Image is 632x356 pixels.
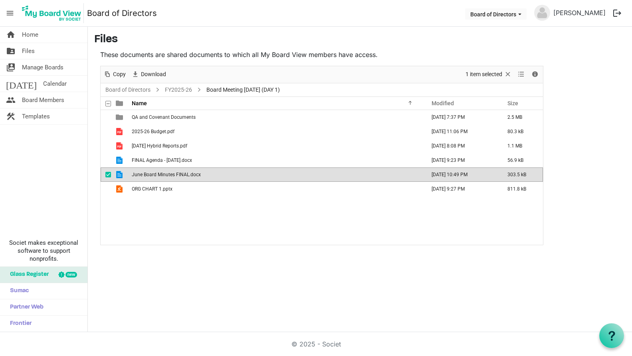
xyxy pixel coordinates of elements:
[423,167,499,182] td: August 24, 2025 10:49 PM column header Modified
[104,85,152,95] a: Board of Directors
[4,239,84,263] span: Societ makes exceptional software to support nonprofits.
[6,267,49,283] span: Glass Register
[465,8,527,20] button: Board of Directors dropdownbutton
[6,59,16,75] span: switch_account
[129,66,169,83] div: Download
[111,110,129,124] td: is template cell column header type
[111,153,129,167] td: is template cell column header type
[6,316,32,332] span: Frontier
[20,3,84,23] img: My Board View Logo
[291,340,341,348] a: © 2025 - Societ
[6,43,16,59] span: folder_shared
[423,182,499,196] td: August 25, 2025 9:27 PM column header Modified
[129,167,423,182] td: June Board Minutes FINAL.docx is template cell column header Name
[101,153,111,167] td: checkbox
[94,33,626,47] h3: Files
[132,129,174,134] span: 2025-26 Budget.pdf
[132,186,172,192] span: ORG CHART 1.pptx
[22,108,50,124] span: Templates
[100,50,543,59] p: These documents are shared documents to which all My Board View members have access.
[101,124,111,139] td: checkbox
[499,167,543,182] td: 303.5 kB is template cell column header Size
[22,43,35,59] span: Files
[6,299,44,315] span: Partner Web
[129,182,423,196] td: ORG CHART 1.pptx is template cell column header Name
[129,153,423,167] td: FINAL Agenda - Tuesday August 26th.docx is template cell column header Name
[132,172,201,177] span: June Board Minutes FINAL.docx
[205,85,281,95] span: Board Meeting [DATE] (DAY 1)
[6,27,16,43] span: home
[111,182,129,196] td: is template cell column header type
[499,182,543,196] td: 811.8 kB is template cell column header Size
[423,110,499,124] td: August 24, 2025 7:37 PM column header Modified
[499,139,543,153] td: 1.1 MB is template cell column header Size
[515,66,528,83] div: View
[43,76,67,92] span: Calendar
[6,283,29,299] span: Sumac
[111,124,129,139] td: is template cell column header type
[129,110,423,124] td: QA and Covenant Documents is template cell column header Name
[101,110,111,124] td: checkbox
[6,92,16,108] span: people
[432,100,454,106] span: Modified
[132,114,196,120] span: QA and Covenant Documents
[423,139,499,153] td: August 25, 2025 8:08 PM column header Modified
[101,167,111,182] td: checkbox
[132,143,187,149] span: [DATE] Hybrid Reports.pdf
[609,5,626,22] button: logout
[22,27,38,43] span: Home
[463,66,515,83] div: Clear selection
[163,85,194,95] a: FY2025-26
[22,59,63,75] span: Manage Boards
[534,5,550,21] img: no-profile-picture.svg
[499,110,543,124] td: 2.5 MB is template cell column header Size
[101,182,111,196] td: checkbox
[129,139,423,153] td: 2025.07.31 Hybrid Reports.pdf is template cell column header Name
[423,124,499,139] td: August 24, 2025 11:06 PM column header Modified
[87,5,157,21] a: Board of Directors
[101,66,129,83] div: Copy
[507,100,518,106] span: Size
[550,5,609,21] a: [PERSON_NAME]
[111,139,129,153] td: is template cell column header type
[6,76,37,92] span: [DATE]
[101,139,111,153] td: checkbox
[130,69,168,79] button: Download
[6,108,16,124] span: construction
[516,69,526,79] button: View dropdownbutton
[465,69,503,79] span: 1 item selected
[528,66,542,83] div: Details
[2,6,18,21] span: menu
[102,69,127,79] button: Copy
[132,157,192,163] span: FINAL Agenda - [DATE].docx
[423,153,499,167] td: August 25, 2025 9:23 PM column header Modified
[65,272,77,277] div: new
[499,153,543,167] td: 56.9 kB is template cell column header Size
[129,124,423,139] td: 2025-26 Budget.pdf is template cell column header Name
[22,92,64,108] span: Board Members
[112,69,127,79] span: Copy
[132,100,147,106] span: Name
[464,69,513,79] button: Selection
[530,69,541,79] button: Details
[140,69,167,79] span: Download
[20,3,87,23] a: My Board View Logo
[111,167,129,182] td: is template cell column header type
[499,124,543,139] td: 80.3 kB is template cell column header Size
